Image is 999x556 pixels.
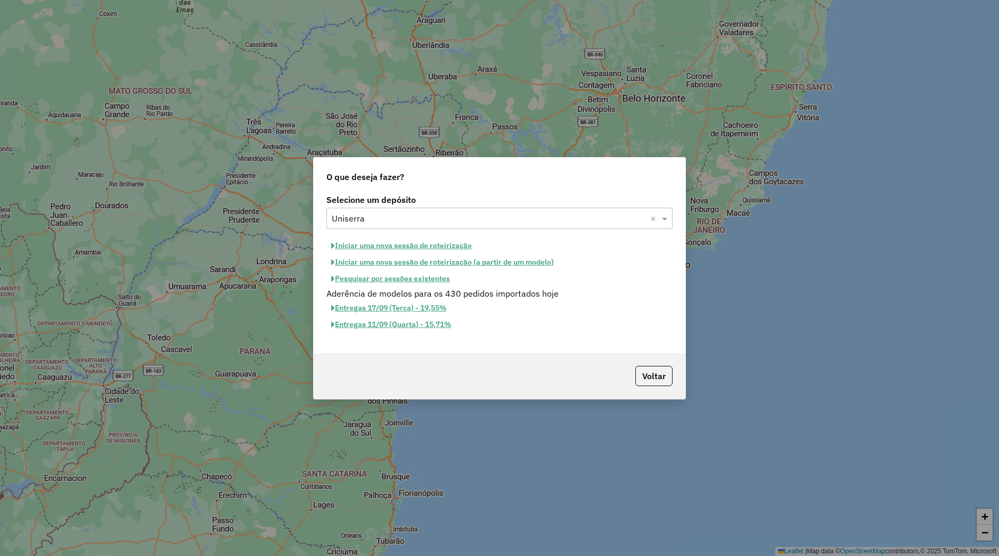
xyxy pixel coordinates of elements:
[326,316,456,333] button: Entregas 11/09 (Quarta) - 15,71%
[650,212,659,225] span: Clear all
[326,300,451,316] button: Entregas 17/09 (Terça) - 19,55%
[320,287,679,300] div: Aderência de modelos para os 430 pedidos importados hoje
[326,170,404,183] span: O que deseja fazer?
[326,271,455,287] button: Pesquisar por sessões existentes
[635,366,673,386] button: Voltar
[326,238,477,254] button: Iniciar uma nova sessão de roteirização
[326,254,559,271] button: Iniciar uma nova sessão de roteirização (a partir de um modelo)
[326,193,673,206] label: Selecione um depósito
